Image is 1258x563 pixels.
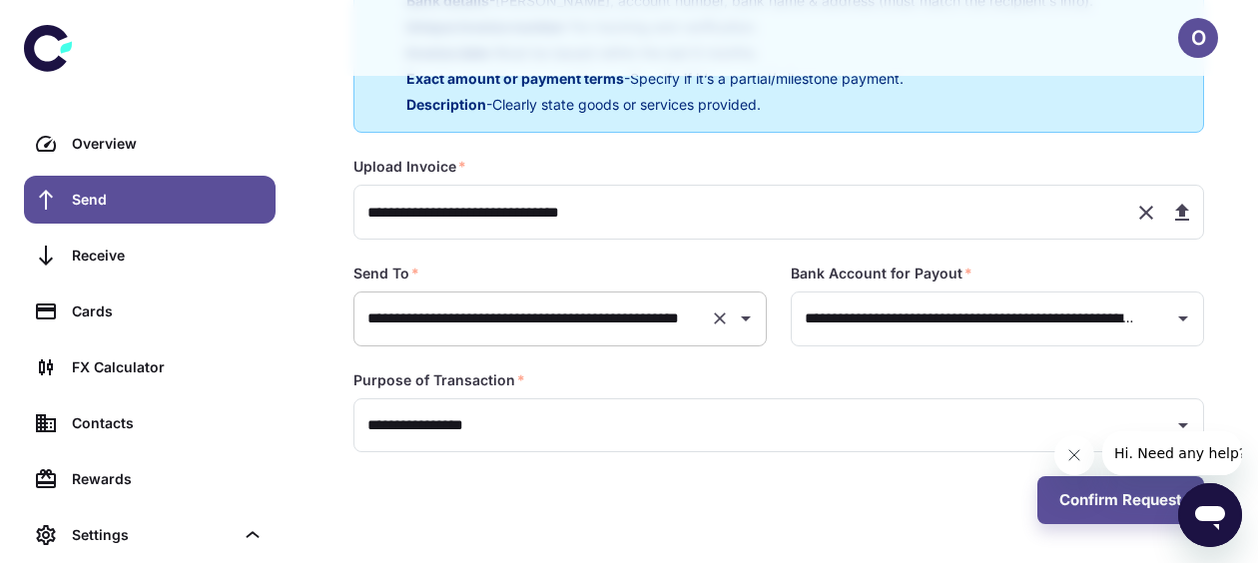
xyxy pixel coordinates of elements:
div: Receive [72,245,264,267]
div: Settings [72,524,234,546]
label: Purpose of Transaction [353,370,525,390]
label: Bank Account for Payout [791,264,972,283]
button: Clear [706,304,734,332]
span: Hi. Need any help? [12,14,144,30]
div: Cards [72,300,264,322]
button: Open [1169,411,1197,439]
button: Open [1169,304,1197,332]
div: FX Calculator [72,356,264,378]
a: Send [24,176,276,224]
span: Exact amount or payment terms [406,70,624,87]
button: O [1178,18,1218,58]
div: Settings [24,511,276,559]
a: Receive [24,232,276,280]
a: Overview [24,120,276,168]
div: Overview [72,133,264,155]
div: Contacts [72,412,264,434]
a: Cards [24,287,276,335]
iframe: Button to launch messaging window [1178,483,1242,547]
a: Contacts [24,399,276,447]
a: Rewards [24,455,276,503]
iframe: Close message [1054,435,1094,475]
a: FX Calculator [24,343,276,391]
span: Description [406,96,486,113]
div: Rewards [72,468,264,490]
div: Send [72,189,264,211]
button: Confirm Request [1037,476,1204,524]
button: Open [732,304,760,332]
iframe: Message from company [1102,431,1242,475]
p: - Clearly state goods or services provided. [406,94,1093,116]
label: Send To [353,264,419,283]
label: Upload Invoice [353,157,466,177]
p: - Specify if it’s a partial/milestone payment. [406,68,1093,90]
